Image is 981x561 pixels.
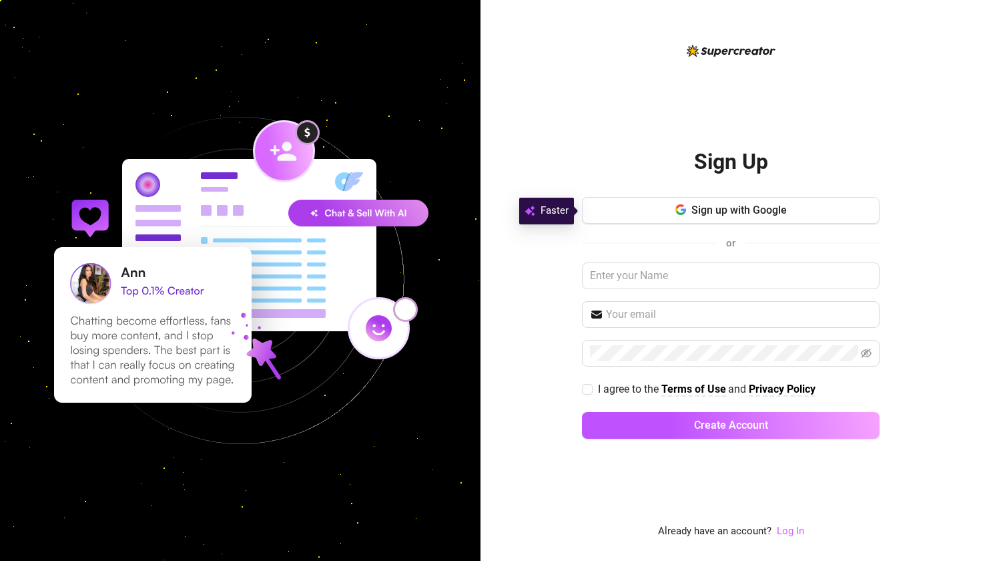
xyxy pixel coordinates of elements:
span: Already have an account? [658,524,771,540]
button: Create Account [582,412,880,439]
span: eye-invisible [861,348,872,359]
input: Your email [606,307,872,323]
span: and [728,383,749,395]
a: Terms of Use [661,383,726,397]
a: Log In [777,525,804,537]
img: logo-BBDzfeDw.svg [687,45,775,57]
a: Log In [777,524,804,540]
h2: Sign Up [694,148,768,176]
a: Privacy Policy [749,383,815,397]
strong: Privacy Policy [749,383,815,395]
span: Sign up with Google [691,204,787,216]
span: I agree to the [598,383,661,395]
img: svg%3e [525,203,535,219]
strong: Terms of Use [661,383,726,395]
button: Sign up with Google [582,197,880,224]
input: Enter your Name [582,262,880,289]
span: Create Account [694,419,768,431]
span: Faster [541,203,569,219]
img: signup-background-D0MIrEPF.svg [9,49,471,512]
span: or [726,237,735,249]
